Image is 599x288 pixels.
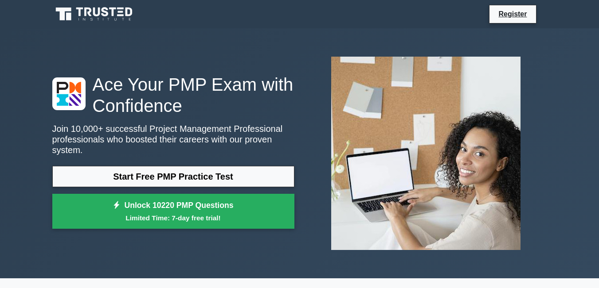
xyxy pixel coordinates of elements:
[52,74,294,116] h1: Ace Your PMP Exam with Confidence
[52,123,294,155] p: Join 10,000+ successful Project Management Professional professionals who boosted their careers w...
[52,166,294,187] a: Start Free PMP Practice Test
[52,194,294,229] a: Unlock 10220 PMP QuestionsLimited Time: 7-day free trial!
[63,213,283,223] small: Limited Time: 7-day free trial!
[493,8,532,19] a: Register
